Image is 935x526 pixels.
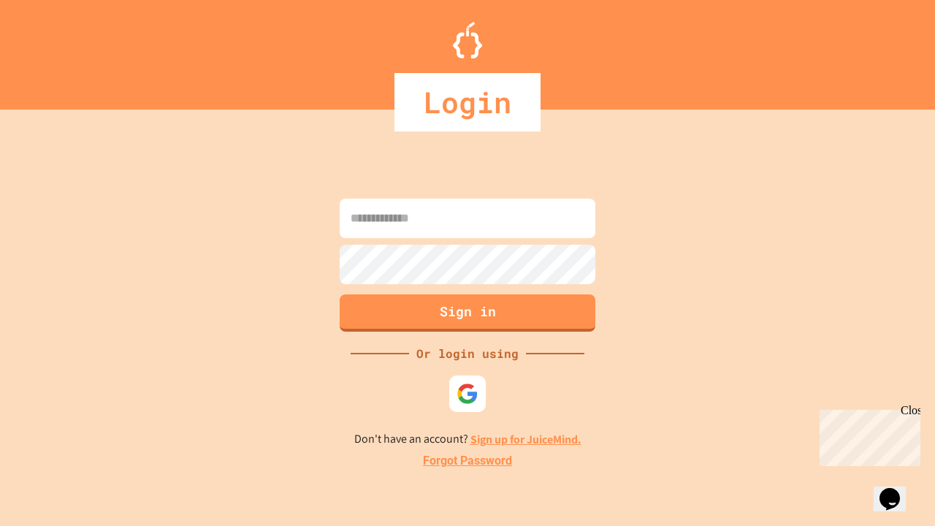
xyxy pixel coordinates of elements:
iframe: chat widget [814,404,920,466]
img: google-icon.svg [457,383,478,405]
div: Or login using [409,345,526,362]
a: Sign up for JuiceMind. [470,432,581,447]
div: Login [394,73,541,131]
a: Forgot Password [423,452,512,470]
div: Chat with us now!Close [6,6,101,93]
img: Logo.svg [453,22,482,58]
button: Sign in [340,294,595,332]
p: Don't have an account? [354,430,581,449]
iframe: chat widget [874,468,920,511]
